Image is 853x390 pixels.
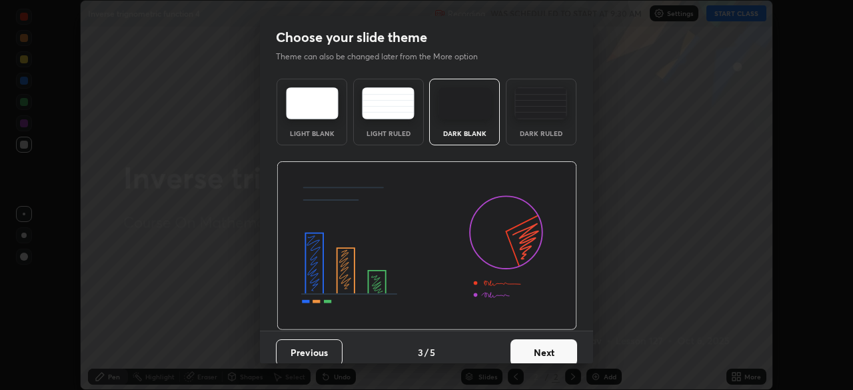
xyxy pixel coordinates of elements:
img: darkTheme.f0cc69e5.svg [438,87,491,119]
h4: / [425,345,428,359]
h2: Choose your slide theme [276,29,427,46]
h4: 3 [418,345,423,359]
img: darkThemeBanner.d06ce4a2.svg [277,161,577,331]
div: Dark Blank [438,130,491,137]
div: Light Blank [285,130,339,137]
button: Next [510,339,577,366]
img: darkRuledTheme.de295e13.svg [514,87,567,119]
div: Light Ruled [362,130,415,137]
p: Theme can also be changed later from the More option [276,51,492,63]
button: Previous [276,339,343,366]
img: lightRuledTheme.5fabf969.svg [362,87,415,119]
div: Dark Ruled [514,130,568,137]
h4: 5 [430,345,435,359]
img: lightTheme.e5ed3b09.svg [286,87,339,119]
